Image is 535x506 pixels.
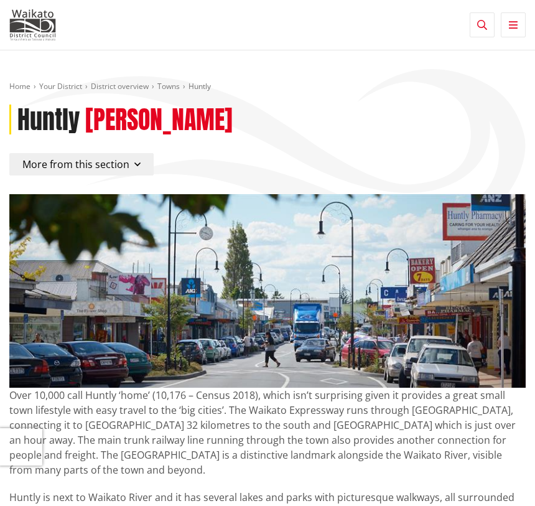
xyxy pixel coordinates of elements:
nav: breadcrumb [9,82,526,92]
p: Over 10,000 call Huntly ‘home’ (10,176 – Census 2018), which isn’t surprising given it provides a... [9,388,526,477]
img: Waikato District Council - Te Kaunihera aa Takiwaa o Waikato [9,9,56,40]
a: District overview [91,81,149,91]
a: Towns [157,81,180,91]
h2: [PERSON_NAME] [85,105,233,134]
span: More from this section [22,157,129,171]
h1: Huntly [17,105,80,134]
span: Huntly [188,81,211,91]
img: Huntly main street [9,194,526,388]
a: Home [9,81,30,91]
a: Your District [39,81,82,91]
button: More from this section [9,153,154,176]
